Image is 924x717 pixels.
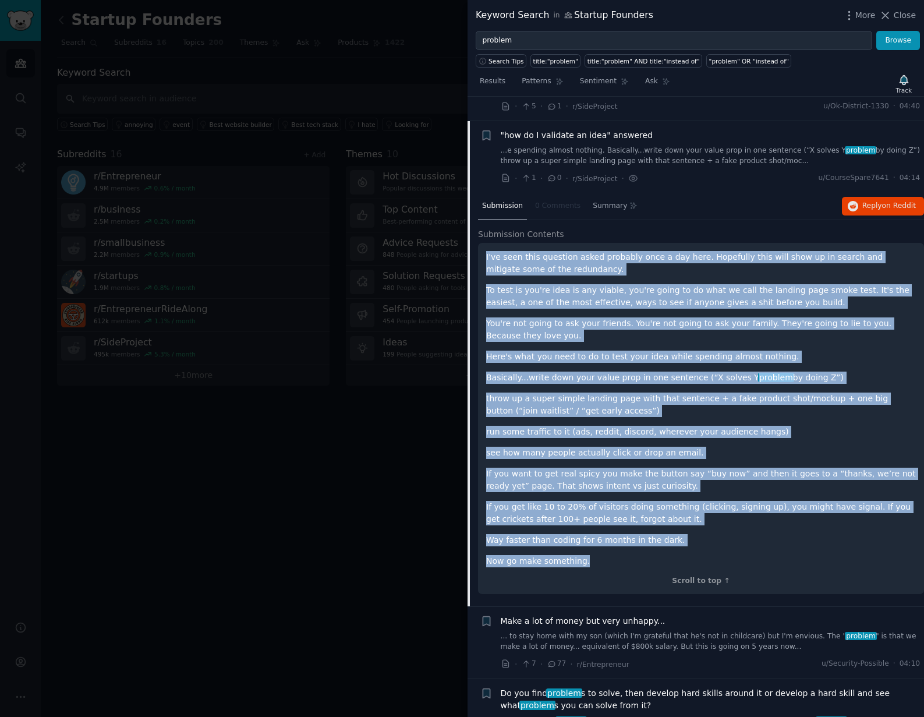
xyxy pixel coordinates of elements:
p: If you want to get real spicy you make the button say “buy now” and then it goes to a “thanks, we... [486,468,916,492]
p: If you get like 10 to 20% of visitors doing something (clicking, signing up), you might have sign... [486,501,916,525]
span: Do you find s to solve, then develop hard skills around it or develop a hard skill and see what s... [501,687,921,712]
a: "problem" OR "instead of" [706,54,791,68]
button: More [843,9,876,22]
span: u/Security-Possible [822,659,889,669]
a: Results [476,72,509,96]
span: 1 [547,101,561,112]
span: r/SideProject [572,103,618,111]
span: Results [480,76,505,87]
div: "problem" OR "instead of" [709,57,789,65]
span: Sentiment [580,76,617,87]
a: Make a lot of money but very unhappy... [501,615,665,627]
a: title:"problem" AND title:"instead of" [585,54,702,68]
span: · [540,100,543,112]
span: 04:40 [900,101,920,112]
span: · [515,658,517,670]
p: Basically...write down your value prop in one sentence (“X solves Y by doing Z”) [486,372,916,384]
span: u/Ok-District-1330 [823,101,889,112]
button: Replyon Reddit [842,197,924,216]
span: 04:10 [900,659,920,669]
span: · [893,659,895,669]
span: · [540,172,543,185]
div: title:"problem" AND title:"instead of" [587,57,700,65]
span: Close [894,9,916,22]
span: 7 [521,659,536,669]
span: · [515,172,517,185]
span: · [566,172,568,185]
a: title:"problem" [530,54,580,68]
span: problem [758,373,794,382]
span: · [515,100,517,112]
span: 0 [547,173,561,183]
div: title:"problem" [533,57,578,65]
span: · [540,658,543,670]
p: To test is you're idea is any viable, you're going to do what we call the landing page smoke test... [486,284,916,309]
p: Way faster than coding for 6 months in the dark. [486,534,916,546]
a: Do you findproblems to solve, then develop hard skills around it or develop a hard skill and see ... [501,687,921,712]
p: I've seen this question asked probably once a day here. Hopefully this will show up in search and... [486,251,916,276]
span: · [566,100,568,112]
p: see how many people actually click or drop an email. [486,447,916,459]
button: Search Tips [476,54,526,68]
span: · [622,172,624,185]
span: Search Tips [488,57,524,65]
a: ... to stay home with my son (which I'm grateful that he's not in childcare) but I'm envious. The... [501,631,921,652]
span: More [855,9,876,22]
span: 04:14 [900,173,920,183]
span: Patterns [522,76,551,87]
div: Track [896,86,912,94]
span: Ask [645,76,658,87]
p: Here's what you need to do to test your idea while spending almost nothing. [486,351,916,363]
div: Scroll to top ↑ [486,576,916,587]
a: Sentiment [576,72,633,96]
p: throw up a super simple landing page with that sentence + a fake product shot/mockup + one big bu... [486,393,916,417]
button: Close [879,9,916,22]
span: problem [546,688,582,698]
a: ...e spending almost nothing. Basically...write down your value prop in one sentence (“X solves Y... [501,146,921,166]
a: "how do I validate an idea" answered [501,129,653,142]
span: Submission Contents [478,228,564,241]
p: Now go make something. [486,555,916,567]
span: 5 [521,101,536,112]
p: run some traffic to it (ads, reddit, discord, wherever your audience hangs) [486,426,916,438]
span: on Reddit [882,202,916,210]
span: problem [519,701,555,710]
span: in [553,10,560,21]
span: u/CourseSpare7641 [819,173,889,183]
span: r/SideProject [572,175,618,183]
span: · [570,658,572,670]
button: Browse [876,31,920,51]
a: Patterns [518,72,567,96]
a: Ask [641,72,674,96]
span: Submission [482,201,523,211]
span: · [893,173,895,183]
p: You're not going to ask your friends. You're not going to ask your family. They're going to lie t... [486,317,916,342]
div: Keyword Search Startup Founders [476,8,653,23]
button: Track [892,72,916,96]
span: r/Entrepreneur [577,661,629,669]
input: Try a keyword related to your business [476,31,872,51]
span: problem [845,146,876,154]
span: Reply [862,201,916,211]
span: problem [845,632,876,640]
span: · [893,101,895,112]
span: 77 [547,659,566,669]
span: 1 [521,173,536,183]
span: Summary [593,201,627,211]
